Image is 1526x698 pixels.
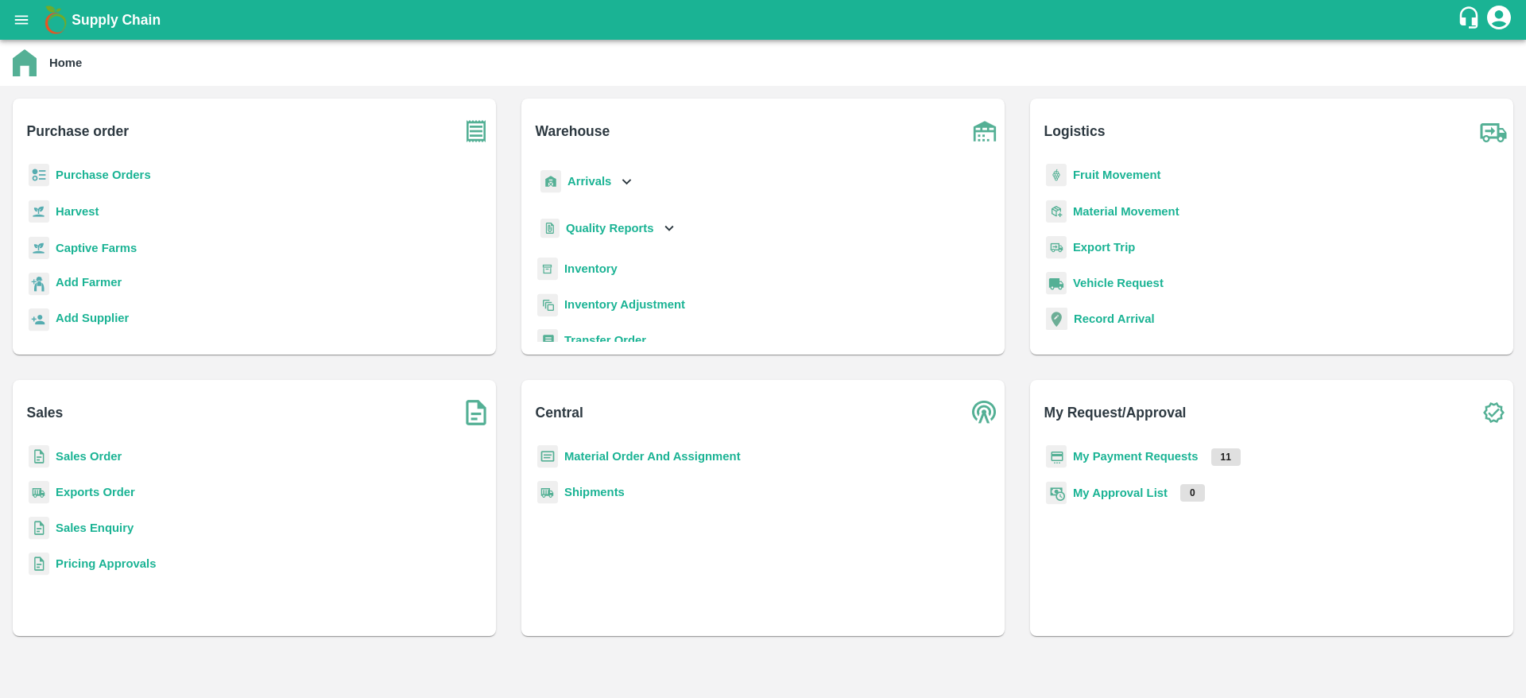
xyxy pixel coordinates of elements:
[1044,120,1106,142] b: Logistics
[1474,393,1513,432] img: check
[567,175,611,188] b: Arrivals
[56,276,122,289] b: Add Farmer
[72,9,1457,31] a: Supply Chain
[40,4,72,36] img: logo
[536,401,583,424] b: Central
[56,486,135,498] a: Exports Order
[537,445,558,468] img: centralMaterial
[72,12,161,28] b: Supply Chain
[56,169,151,181] a: Purchase Orders
[1046,272,1067,295] img: vehicle
[56,312,129,324] b: Add Supplier
[29,236,49,260] img: harvest
[1073,450,1199,463] a: My Payment Requests
[56,242,137,254] a: Captive Farms
[29,200,49,223] img: harvest
[27,401,64,424] b: Sales
[1044,401,1187,424] b: My Request/Approval
[564,486,625,498] a: Shipments
[1046,445,1067,468] img: payment
[29,273,49,296] img: farmer
[1073,205,1179,218] a: Material Movement
[564,298,685,311] a: Inventory Adjustment
[29,553,49,576] img: sales
[49,56,82,69] b: Home
[29,164,49,187] img: reciept
[27,120,129,142] b: Purchase order
[540,219,560,238] img: qualityReport
[537,258,558,281] img: whInventory
[1073,277,1164,289] a: Vehicle Request
[537,481,558,504] img: shipments
[537,293,558,316] img: inventory
[456,393,496,432] img: soSales
[1474,111,1513,151] img: truck
[1457,6,1485,34] div: customer-support
[536,120,610,142] b: Warehouse
[564,450,741,463] a: Material Order And Assignment
[1046,308,1067,330] img: recordArrival
[537,212,678,245] div: Quality Reports
[1073,241,1135,254] a: Export Trip
[1073,169,1161,181] a: Fruit Movement
[1046,164,1067,187] img: fruit
[566,222,654,235] b: Quality Reports
[56,273,122,295] a: Add Farmer
[564,262,618,275] a: Inventory
[1046,200,1067,223] img: material
[540,170,561,193] img: whArrival
[1046,236,1067,259] img: delivery
[29,308,49,332] img: supplier
[1074,312,1155,325] a: Record Arrival
[965,393,1005,432] img: central
[3,2,40,38] button: open drawer
[56,522,134,534] a: Sales Enquiry
[56,309,129,331] a: Add Supplier
[1180,484,1205,502] p: 0
[965,111,1005,151] img: warehouse
[1073,487,1168,499] a: My Approval List
[29,517,49,540] img: sales
[1046,481,1067,505] img: approval
[29,481,49,504] img: shipments
[1485,3,1513,37] div: account of current user
[56,205,99,218] a: Harvest
[537,329,558,352] img: whTransfer
[456,111,496,151] img: purchase
[56,557,156,570] a: Pricing Approvals
[13,49,37,76] img: home
[564,334,646,347] a: Transfer Order
[1211,448,1241,466] p: 11
[56,450,122,463] a: Sales Order
[537,164,636,200] div: Arrivals
[29,445,49,468] img: sales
